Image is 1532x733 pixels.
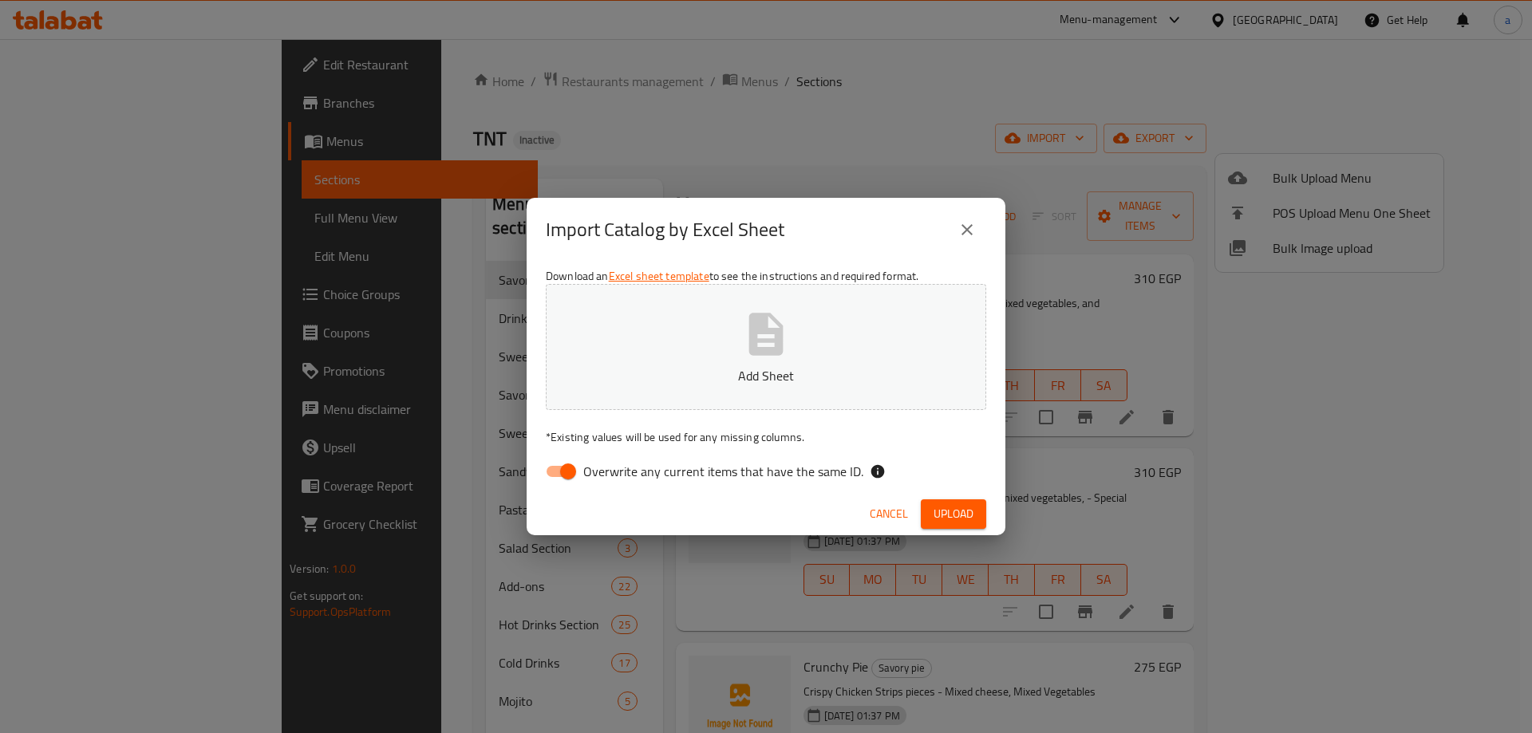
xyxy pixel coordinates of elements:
button: Upload [921,499,986,529]
span: Upload [934,504,973,524]
p: Existing values will be used for any missing columns. [546,429,986,445]
p: Add Sheet [571,366,961,385]
button: Cancel [863,499,914,529]
svg: If the overwrite option isn't selected, then the items that match an existing ID will be ignored ... [870,463,886,479]
span: Overwrite any current items that have the same ID. [583,462,863,481]
a: Excel sheet template [609,266,709,286]
span: Cancel [870,504,908,524]
button: close [948,211,986,249]
h2: Import Catalog by Excel Sheet [546,217,784,242]
div: Download an to see the instructions and required format. [527,262,1005,493]
button: Add Sheet [546,284,986,410]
